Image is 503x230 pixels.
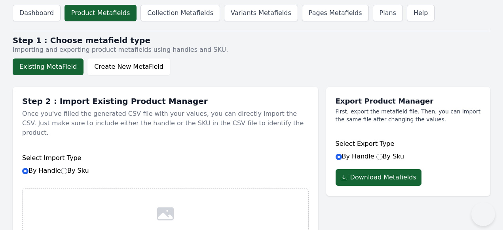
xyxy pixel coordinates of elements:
[376,154,383,160] input: By Sku
[336,96,481,106] h1: Export Product Manager
[13,36,490,45] h2: Step 1 : Choose metafield type
[22,168,28,174] input: By HandleBy Sku
[13,58,84,75] button: Existing MetaField
[61,167,89,174] label: By Sku
[61,168,67,174] input: By Sku
[224,5,298,21] a: Variants Metafields
[65,5,137,21] a: Product Metafields
[302,5,369,21] a: Pages Metafields
[336,154,342,160] input: By Handle
[373,5,403,21] a: Plans
[336,107,481,123] p: First, export the metafield file. Then, you can import the same file after changing the values.
[140,5,220,21] a: Collection Metafields
[336,153,374,160] label: By Handle
[22,167,89,174] label: By Handle
[407,5,435,21] a: Help
[13,45,490,55] p: Importing and exporting product metafields using handles and SKU.
[87,58,170,75] button: Create New MetaField
[22,96,309,106] h1: Step 2 : Import Existing Product Manager
[13,5,61,21] a: Dashboard
[22,153,309,163] h6: Select Import Type
[22,106,309,141] p: Once you've filled the generated CSV file with your values, you can directly import the CSV. Just...
[376,153,404,160] label: By Sku
[471,202,495,226] iframe: Toggle Customer Support
[336,139,481,149] h6: Select Export Type
[336,169,421,186] button: Download Metafields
